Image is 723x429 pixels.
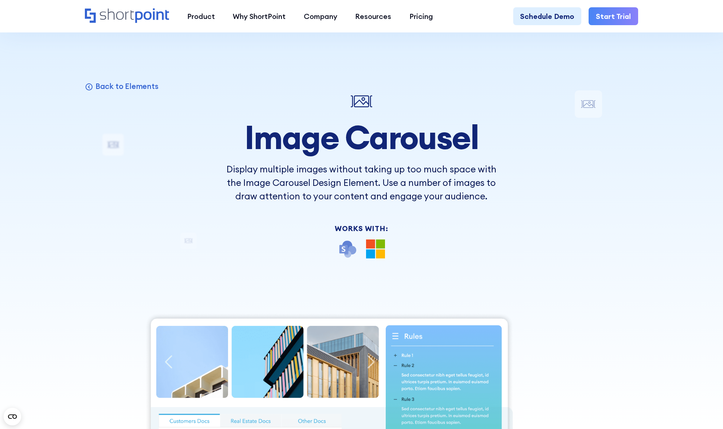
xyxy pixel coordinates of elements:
button: Open CMP widget [4,408,21,425]
h1: Image Carousel [226,120,497,155]
a: Why ShortPoint [224,7,295,26]
p: Back to Elements [95,81,158,91]
p: Display multiple images without taking up too much space with the Image Carousel Design Element. ... [226,163,497,203]
div: Why ShortPoint [233,11,286,22]
img: Microsoft 365 logo [366,239,385,258]
a: Home [85,8,169,24]
div: Pricing [409,11,433,22]
img: SharePoint icon [338,239,357,258]
a: Start Trial [589,7,638,26]
a: Company [295,7,346,26]
div: Company [304,11,337,22]
a: Resources [346,7,401,26]
div: Works With: [226,225,497,232]
a: Pricing [400,7,442,26]
a: Back to Elements [85,81,158,91]
a: Schedule Demo [513,7,582,26]
div: Product [187,11,215,22]
img: Image Carousel [351,90,373,112]
a: Product [178,7,224,26]
div: Resources [355,11,391,22]
iframe: Chat Widget [687,394,723,429]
